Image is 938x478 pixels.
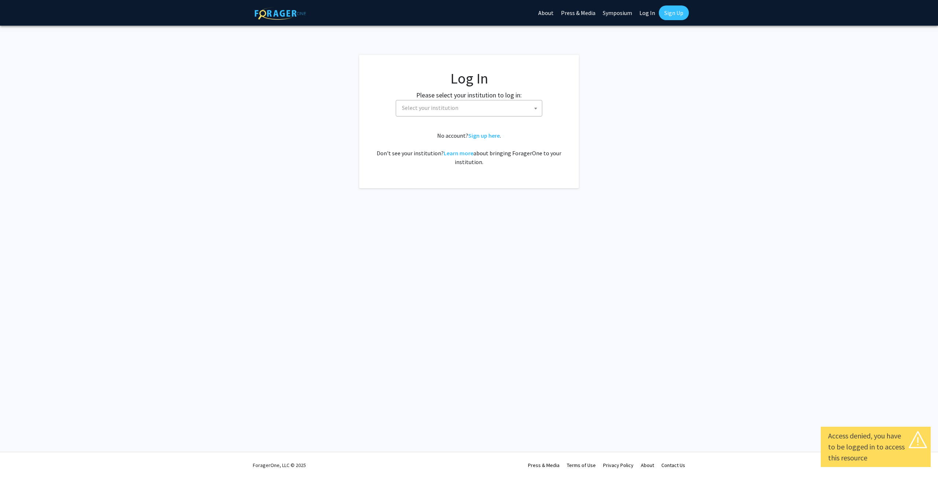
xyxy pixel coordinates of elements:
div: No account? . Don't see your institution? about bringing ForagerOne to your institution. [374,131,564,166]
span: Select your institution [396,100,542,116]
div: Access denied, you have to be logged in to access this resource [828,430,923,463]
a: About [641,462,654,468]
label: Please select your institution to log in: [416,90,522,100]
a: Sign up here [468,132,500,139]
div: ForagerOne, LLC © 2025 [253,452,306,478]
a: Sign Up [659,5,689,20]
a: Press & Media [528,462,560,468]
a: Privacy Policy [603,462,634,468]
a: Terms of Use [567,462,596,468]
h1: Log In [374,70,564,87]
span: Select your institution [402,104,458,111]
span: Select your institution [399,100,542,115]
a: Learn more about bringing ForagerOne to your institution [444,149,473,157]
a: Contact Us [661,462,685,468]
img: ForagerOne Logo [255,7,306,20]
